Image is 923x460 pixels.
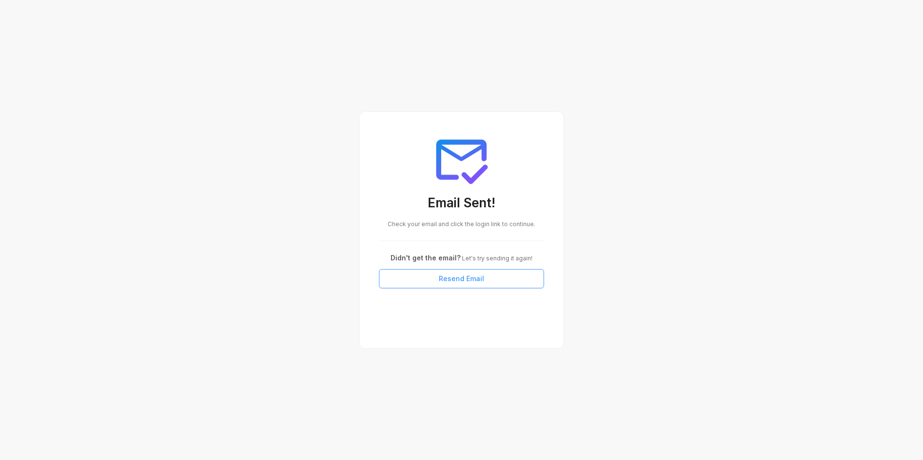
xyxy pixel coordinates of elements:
[379,195,544,213] h3: Email Sent!
[391,254,461,262] span: Didn't get the email?
[388,220,535,228] span: Check your email and click the login link to continue.
[379,269,544,288] button: Resend Email
[461,255,532,262] span: Let's try sending it again!
[439,273,484,284] span: Resend Email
